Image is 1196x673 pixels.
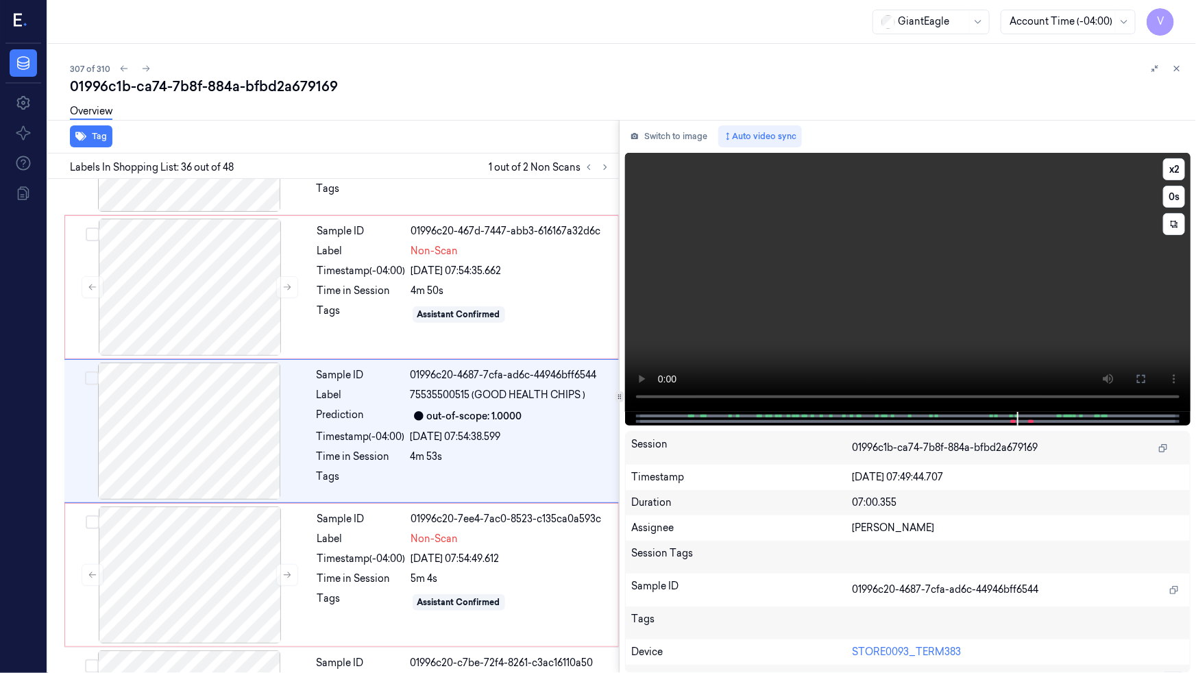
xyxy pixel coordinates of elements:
[417,308,500,321] div: Assistant Confirmed
[631,521,853,535] div: Assignee
[718,125,802,147] button: Auto video sync
[631,546,853,568] div: Session Tags
[411,572,610,586] div: 5m 4s
[631,612,853,634] div: Tags
[317,591,406,613] div: Tags
[427,409,522,424] div: out-of-scope: 1.0000
[853,470,1184,485] div: [DATE] 07:49:44.707
[317,368,405,382] div: Sample ID
[853,583,1039,597] span: 01996c20-4687-7cfa-ad6c-44946bff6544
[317,450,405,464] div: Time in Session
[411,656,611,670] div: 01996c20-c7be-72f4-8261-c3ac16110a50
[86,515,99,529] button: Select row
[853,521,1184,535] div: [PERSON_NAME]
[631,470,853,485] div: Timestamp
[1147,8,1174,36] button: V
[317,656,405,670] div: Sample ID
[631,437,853,459] div: Session
[489,159,613,175] span: 1 out of 2 Non Scans
[631,645,853,659] div: Device
[631,495,853,510] div: Duration
[411,264,610,278] div: [DATE] 07:54:35.662
[317,388,405,402] div: Label
[411,388,586,402] span: 75535500515 (GOOD HEALTH CHIPS )
[85,371,99,385] button: Select row
[411,512,610,526] div: 01996c20-7ee4-7ac0-8523-c135ca0a593c
[411,368,611,382] div: 01996c20-4687-7cfa-ad6c-44946bff6544
[1163,186,1185,208] button: 0s
[317,469,405,491] div: Tags
[317,408,405,424] div: Prediction
[317,430,405,444] div: Timestamp (-04:00)
[1163,158,1185,180] button: x2
[625,125,713,147] button: Switch to image
[70,104,112,120] a: Overview
[411,552,610,566] div: [DATE] 07:54:49.612
[853,495,1184,510] div: 07:00.355
[70,125,112,147] button: Tag
[317,284,406,298] div: Time in Session
[411,450,611,464] div: 4m 53s
[317,532,406,546] div: Label
[853,441,1038,455] span: 01996c1b-ca74-7b8f-884a-bfbd2a679169
[317,182,405,204] div: Tags
[317,264,406,278] div: Timestamp (-04:00)
[411,430,611,444] div: [DATE] 07:54:38.599
[411,244,459,258] span: Non-Scan
[411,284,610,298] div: 4m 50s
[411,532,459,546] span: Non-Scan
[317,572,406,586] div: Time in Session
[631,579,853,601] div: Sample ID
[417,596,500,609] div: Assistant Confirmed
[411,224,610,238] div: 01996c20-467d-7447-abb3-616167a32d6c
[70,77,1185,96] div: 01996c1b-ca74-7b8f-884a-bfbd2a679169
[317,224,406,238] div: Sample ID
[70,63,110,75] span: 307 of 310
[317,304,406,326] div: Tags
[86,228,99,241] button: Select row
[70,160,234,175] span: Labels In Shopping List: 36 out of 48
[85,659,99,673] button: Select row
[317,552,406,566] div: Timestamp (-04:00)
[853,645,1184,659] div: STORE0093_TERM383
[317,512,406,526] div: Sample ID
[317,244,406,258] div: Label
